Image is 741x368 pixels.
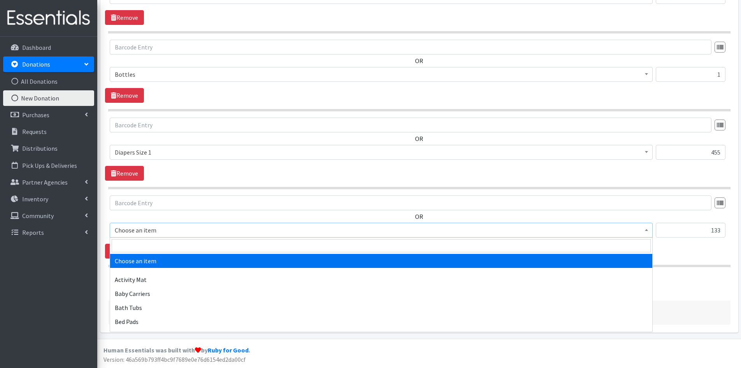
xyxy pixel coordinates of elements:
[22,178,68,186] p: Partner Agencies
[105,88,144,103] a: Remove
[103,346,250,354] strong: Human Essentials was built with by .
[103,356,246,363] span: Version: 46a569b793ff4bc9f7689e0e76d6154ed2da00cf
[3,56,94,72] a: Donations
[3,208,94,224] a: Community
[415,212,423,221] label: OR
[3,74,94,89] a: All Donations
[3,40,94,55] a: Dashboard
[110,118,711,132] input: Barcode Entry
[110,287,652,301] li: Baby Carriers
[105,10,144,25] a: Remove
[3,191,94,207] a: Inventory
[208,346,249,354] a: Ruby for Good
[3,158,94,173] a: Pick Ups & Deliveries
[3,90,94,106] a: New Donation
[110,301,652,315] li: Bath Tubs
[110,223,653,238] span: Choose an item
[110,254,652,268] li: Choose an item
[110,315,652,329] li: Bed Pads
[656,145,725,160] input: Quantity
[115,225,648,236] span: Choose an item
[110,195,711,210] input: Barcode Entry
[656,67,725,82] input: Quantity
[115,69,648,80] span: Bottles
[22,162,77,169] p: Pick Ups & Deliveries
[22,44,51,51] p: Dashboard
[22,111,49,119] p: Purchases
[110,273,652,287] li: Activity Mat
[22,212,54,220] p: Community
[105,166,144,181] a: Remove
[3,225,94,240] a: Reports
[3,5,94,31] img: HumanEssentials
[22,128,47,136] p: Requests
[3,124,94,139] a: Requests
[415,134,423,143] label: OR
[105,244,144,259] a: Remove
[22,144,58,152] p: Distributions
[22,229,44,236] p: Reports
[656,223,725,238] input: Quantity
[110,67,653,82] span: Bottles
[22,60,50,68] p: Donations
[110,329,652,343] li: Bibs
[415,56,423,65] label: OR
[115,147,648,158] span: Diapers Size 1
[110,145,653,160] span: Diapers Size 1
[110,40,711,55] input: Barcode Entry
[3,141,94,156] a: Distributions
[3,174,94,190] a: Partner Agencies
[3,107,94,123] a: Purchases
[22,195,48,203] p: Inventory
